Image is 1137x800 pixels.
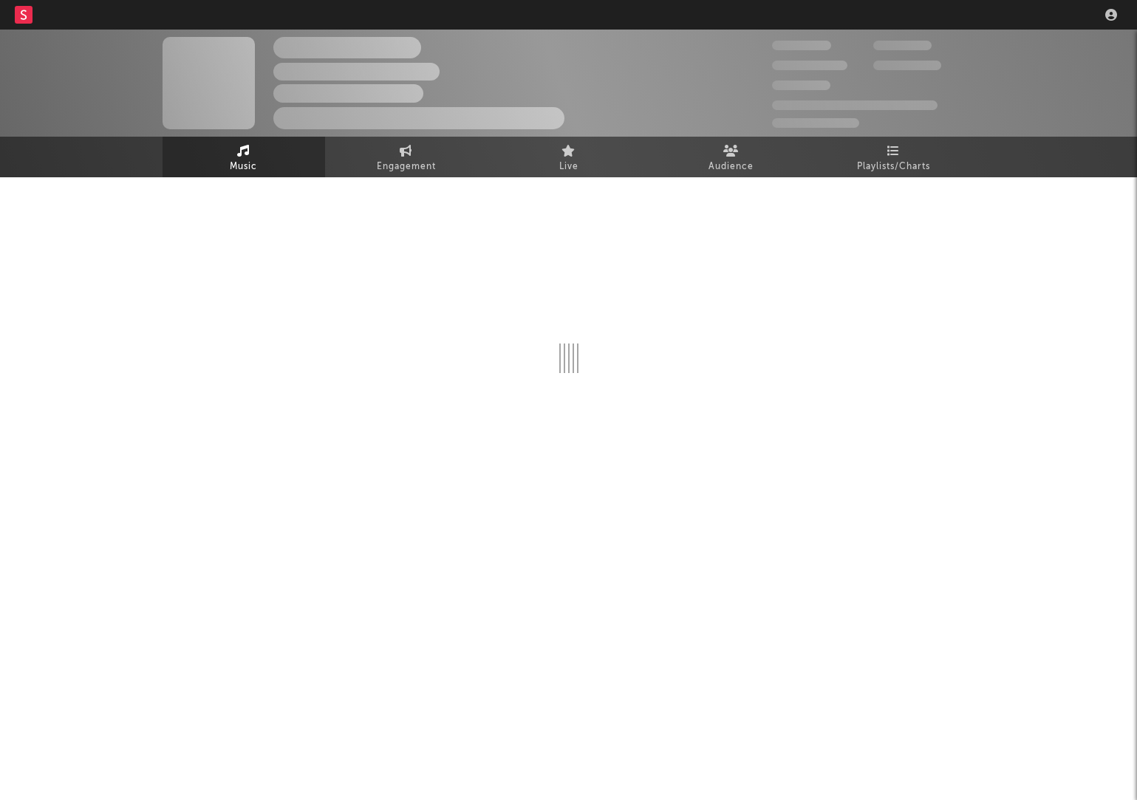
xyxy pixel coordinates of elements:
a: Engagement [325,137,488,177]
span: Jump Score: 85.0 [772,118,859,128]
a: Music [163,137,325,177]
a: Live [488,137,650,177]
span: Audience [709,158,754,176]
a: Playlists/Charts [813,137,975,177]
span: 1,000,000 [873,61,941,70]
span: Music [230,158,257,176]
span: 300,000 [772,41,831,50]
span: Live [559,158,578,176]
a: Audience [650,137,813,177]
span: 50,000,000 [772,61,847,70]
span: 100,000 [873,41,932,50]
span: Engagement [377,158,436,176]
span: 50,000,000 Monthly Listeners [772,100,938,110]
span: Playlists/Charts [857,158,930,176]
span: 100,000 [772,81,830,90]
